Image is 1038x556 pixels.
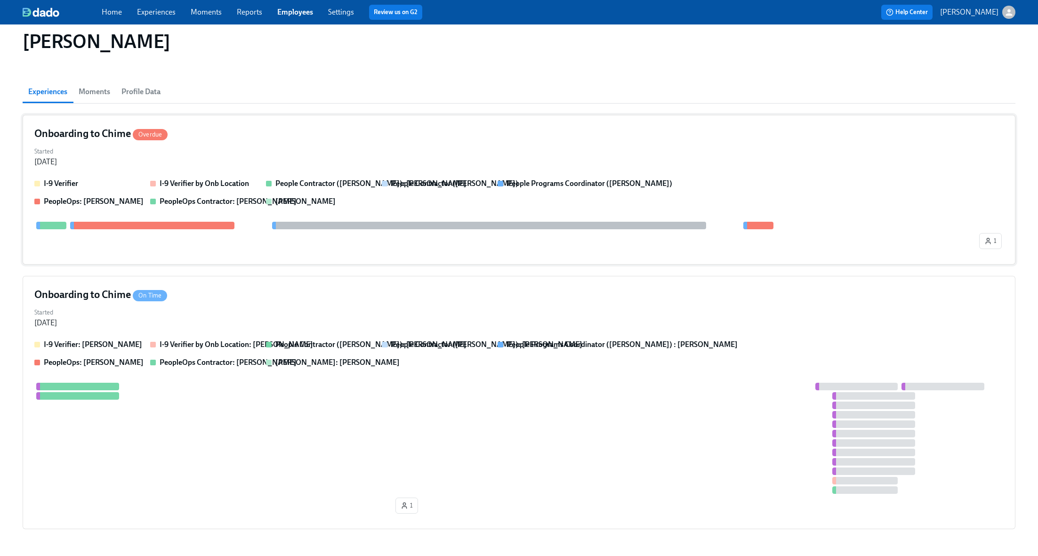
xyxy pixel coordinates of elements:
[34,146,57,157] label: Started
[34,157,57,167] div: [DATE]
[940,7,998,17] p: [PERSON_NAME]
[391,179,518,188] strong: People Contractor ([PERSON_NAME])
[374,8,418,17] a: Review us on G2
[275,358,400,367] strong: [PERSON_NAME]: [PERSON_NAME]
[369,5,422,20] button: Review us on G2
[102,8,122,16] a: Home
[191,8,222,16] a: Moments
[160,179,249,188] strong: I-9 Verifier by Onb Location
[23,8,102,17] a: dado
[275,179,467,188] strong: People Contractor ([PERSON_NAME]): [PERSON_NAME]
[277,8,313,16] a: Employees
[507,179,672,188] strong: People Programs Coordinator ([PERSON_NAME])
[886,8,928,17] span: Help Center
[79,85,110,98] span: Moments
[34,307,57,318] label: Started
[133,131,168,138] span: Overdue
[23,30,170,53] h1: [PERSON_NAME]
[979,233,1002,249] button: 1
[328,8,354,16] a: Settings
[940,6,1015,19] button: [PERSON_NAME]
[401,501,413,510] span: 1
[44,358,144,367] strong: PeopleOps: [PERSON_NAME]
[34,288,167,302] h4: Onboarding to Chime
[160,340,313,349] strong: I-9 Verifier by Onb Location: [PERSON_NAME]
[395,498,418,514] button: 1
[984,236,997,246] span: 1
[391,340,582,349] strong: People Contractor ([PERSON_NAME]): [PERSON_NAME]
[34,127,168,141] h4: Onboarding to Chime
[44,340,142,349] strong: I-9 Verifier: [PERSON_NAME]
[160,197,297,206] strong: PeopleOps Contractor: [PERSON_NAME]
[881,5,933,20] button: Help Center
[121,85,161,98] span: Profile Data
[44,197,144,206] strong: PeopleOps: [PERSON_NAME]
[23,8,59,17] img: dado
[44,179,78,188] strong: I-9 Verifier
[160,358,297,367] strong: PeopleOps Contractor: [PERSON_NAME]
[275,340,467,349] strong: People Contractor ([PERSON_NAME]): [PERSON_NAME]
[137,8,176,16] a: Experiences
[507,340,738,349] strong: People Programs Coordinator ([PERSON_NAME]) : [PERSON_NAME]
[275,197,336,206] strong: [PERSON_NAME]
[133,292,167,299] span: On Time
[34,318,57,328] div: [DATE]
[28,85,67,98] span: Experiences
[237,8,262,16] a: Reports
